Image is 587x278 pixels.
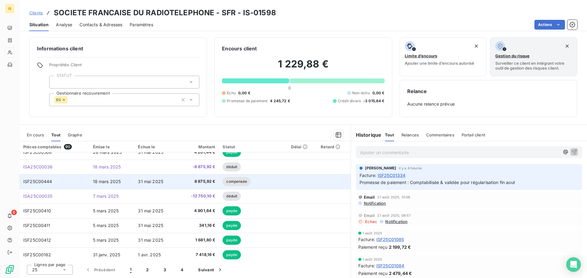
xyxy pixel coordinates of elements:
[183,144,215,149] div: Montant
[23,223,50,228] span: ISF25C00411
[68,132,82,137] span: Graphe
[227,90,236,96] span: Échu
[51,132,61,137] span: Tout
[352,90,370,96] span: Non-échu
[376,262,404,269] span: ISF25C01084
[138,223,163,228] span: 31 mai 2025
[223,250,241,259] span: payée
[138,144,176,149] div: Échue le
[138,237,163,243] span: 31 mai 2025
[32,267,37,273] span: 25
[93,237,119,243] span: 5 mars 2025
[64,144,72,150] span: 90
[407,101,570,107] span: Aucune relance prévue
[400,37,487,76] button: Limite d’encoursAjouter une limite d’encours autorisé
[405,53,437,58] span: Limite d’encours
[223,206,241,215] span: payée
[291,144,313,149] div: Délai
[27,132,44,137] span: En cours
[401,132,419,137] span: Relances
[223,221,241,230] span: payée
[223,144,284,149] div: Statut
[56,98,61,102] span: EG
[490,37,577,76] button: Gestion du risqueSurveiller ce client en intégrant votre outil de gestion des risques client.
[138,252,161,257] span: 1 avr. 2025
[93,144,131,149] div: Émise le
[363,201,386,206] span: Notification
[407,88,570,95] h6: Relance
[363,98,385,104] span: -3 015,84 €
[377,214,411,217] span: 21 août 2025, 08:57
[139,263,156,276] button: 2
[462,132,485,137] span: Portail client
[183,222,215,229] span: 341,16 €
[321,144,347,149] div: Retard
[79,22,122,28] span: Contacts & Adresses
[405,61,474,66] span: Ajouter une limite d’encours autorisé
[183,208,215,214] span: 4 901,64 €
[123,263,139,276] button: 1
[23,144,86,150] div: Pièces comptables
[78,263,123,276] button: Précédent
[183,252,215,258] span: 7 418,16 €
[23,237,51,243] span: ISF25C00412
[389,244,411,250] span: 2 199,72 €
[399,166,422,170] span: il y a 4 heures
[363,258,382,261] span: 1 août 2025
[130,22,153,28] span: Paramètres
[270,98,290,104] span: 4 245,72 €
[183,237,215,243] span: 1 681,80 €
[426,132,454,137] span: Commentaires
[338,98,361,104] span: Crédit divers
[223,177,250,186] span: compensée
[5,265,15,274] img: Logo LeanPay
[173,263,191,276] button: 4
[288,85,291,90] span: 0
[93,252,120,257] span: 31 janv. 2025
[49,62,199,71] span: Propriétés Client
[23,208,51,213] span: ISF25C00410
[363,231,382,235] span: 1 août 2025
[156,263,173,276] button: 3
[222,45,257,52] h6: Encours client
[183,164,215,170] span: -8 875,92 €
[360,180,515,185] span: Promesse de paiement : Comptabilisée & validée pour régularisation fin aout
[23,179,52,184] span: ISF25C00444
[29,10,43,15] span: Clients
[238,90,250,96] span: 0,00 €
[23,252,51,257] span: ISF25C00182
[130,267,131,273] span: 1
[37,45,199,52] h6: Informations client
[5,4,15,13] div: IS
[183,149,215,155] span: 4 261,44 €
[138,179,163,184] span: 31 mai 2025
[364,213,375,218] span: Email
[138,208,163,213] span: 31 mai 2025
[29,22,49,28] span: Situation
[351,131,382,139] h6: Historique
[183,193,215,199] span: -12 750,10 €
[29,10,43,16] a: Clients
[222,58,384,76] h2: 1 229,88 €
[223,148,241,157] span: payée
[93,223,119,228] span: 5 mars 2025
[56,22,72,28] span: Analyse
[223,192,241,201] span: déduit
[93,208,119,213] span: 5 mars 2025
[365,165,397,171] span: [PERSON_NAME]
[358,262,375,269] span: Facture :
[360,172,376,179] span: Facture :
[93,193,119,199] span: 7 mars 2025
[377,195,410,199] span: 21 août 2025, 10:06
[23,193,53,199] span: ISA25C00035
[376,236,404,243] span: ISF25C01085
[191,263,231,276] button: Suivant
[566,257,581,272] div: Open Intercom Messenger
[385,132,394,137] span: Tout
[372,90,385,96] span: 0,00 €
[358,244,388,250] span: Paiement reçu
[223,236,241,245] span: payée
[11,210,17,215] span: 6
[23,164,53,169] span: ISA25C00036
[378,172,406,179] span: ISF25C01334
